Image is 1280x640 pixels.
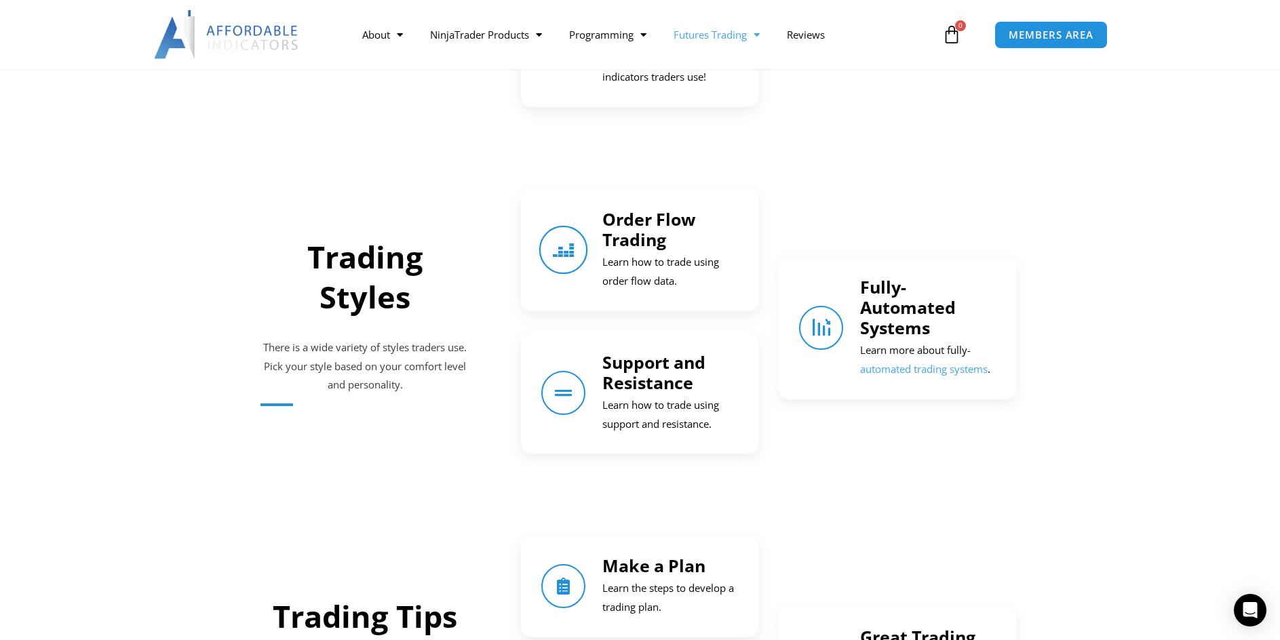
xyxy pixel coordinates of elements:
[994,21,1108,49] a: MEMBERS AREA
[260,338,471,395] p: There is a wide variety of styles traders use. Pick your style based on your comfort level and pe...
[773,19,838,50] a: Reviews
[955,20,966,31] span: 0
[799,306,843,350] a: Fully-Automated Systems
[602,396,738,434] p: Learn how to trade using support and resistance.
[922,15,982,54] a: 0
[541,564,585,608] a: Make a Plan
[260,237,471,317] h2: Trading Styles
[349,19,416,50] a: About
[602,554,705,577] a: Make a Plan
[1234,594,1266,626] div: Open Intercom Messenger
[602,351,705,394] a: Support and Resistance
[260,597,471,637] h2: Trading Tips
[556,19,660,50] a: Programming
[602,579,738,617] p: Learn the steps to develop a trading plan.
[1009,30,1093,40] span: MEMBERS AREA
[539,226,588,275] a: Order Flow Trading
[602,253,738,291] p: Learn how to trade using order flow data.
[860,362,988,376] a: automated trading systems
[602,207,695,251] a: Order Flow Trading
[860,275,956,339] a: Fully-Automated Systems
[660,19,773,50] a: Futures Trading
[154,10,300,59] img: LogoAI | Affordable Indicators – NinjaTrader
[416,19,556,50] a: NinjaTrader Products
[860,341,996,379] p: Learn more about fully- .
[349,19,939,50] nav: Menu
[541,371,585,415] a: Support and Resistance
